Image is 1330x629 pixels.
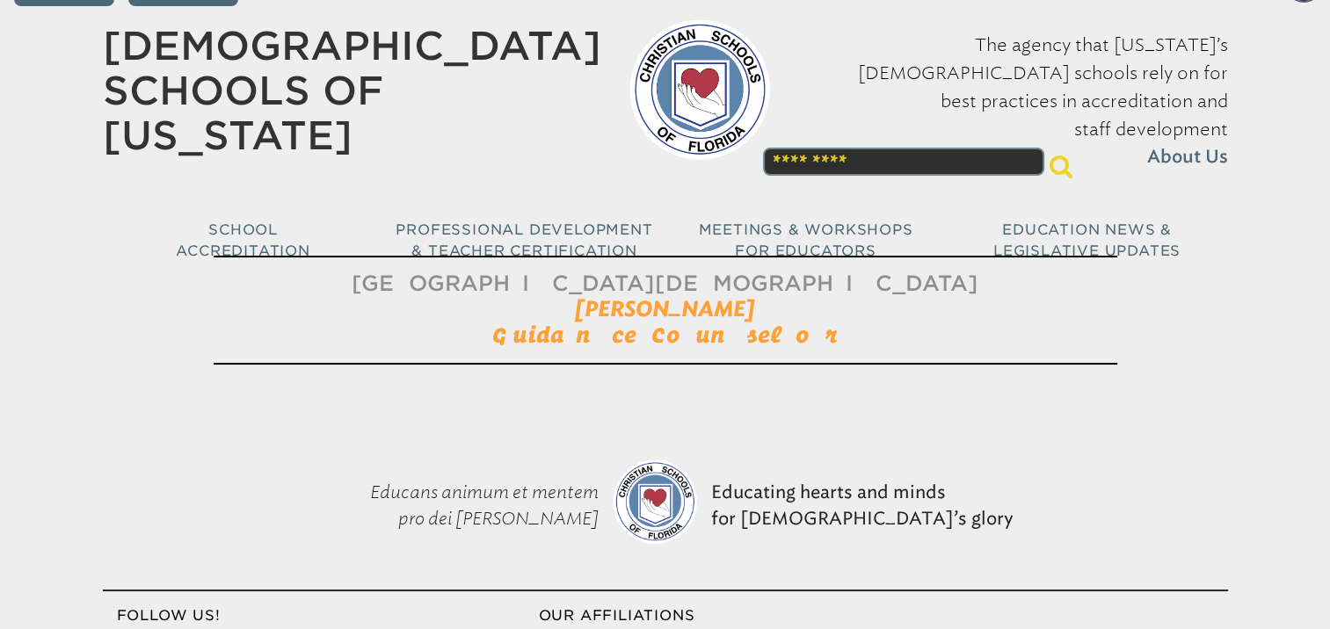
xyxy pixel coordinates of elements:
[176,221,309,259] span: School Accreditation
[704,435,1021,575] p: Educating hearts and minds for [DEMOGRAPHIC_DATA]’s glory
[310,435,606,575] p: Educans animum et mentem pro dei [PERSON_NAME]
[575,296,755,322] span: [PERSON_NAME]
[1147,143,1228,171] span: About Us
[539,605,1228,626] h3: Our Affiliations
[798,31,1228,171] p: The agency that [US_STATE]’s [DEMOGRAPHIC_DATA] schools rely on for best practices in accreditati...
[699,221,913,259] span: Meetings & Workshops for Educators
[396,221,652,259] span: Professional Development & Teacher Certification
[103,23,601,158] a: [DEMOGRAPHIC_DATA] Schools of [US_STATE]
[103,605,539,626] h3: Follow Us!
[629,19,770,160] img: csf-logo-web-colors.png
[613,459,697,544] img: csf-logo-web-colors.png
[492,322,838,347] span: Guidance Counselor
[993,221,1181,259] span: Education News & Legislative Updates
